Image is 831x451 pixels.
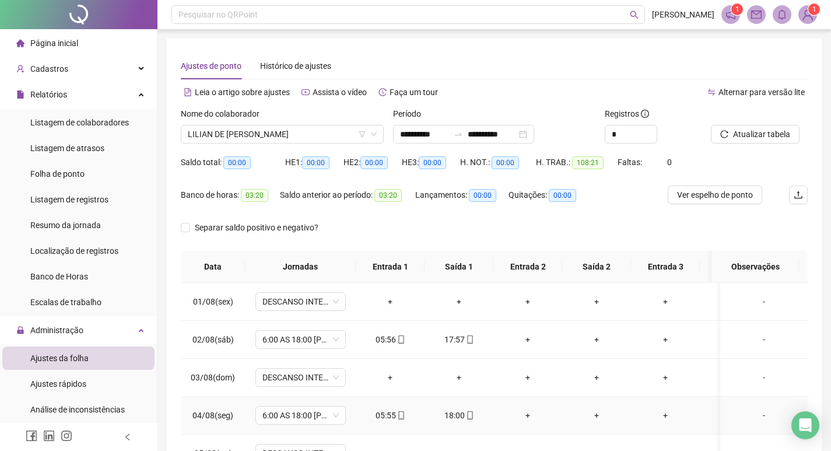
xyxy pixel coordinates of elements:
[709,371,759,384] div: +
[725,9,736,20] span: notification
[777,9,787,20] span: bell
[677,188,753,201] span: Ver espelho de ponto
[640,371,690,384] div: +
[718,88,805,97] span: Alternar para versão lite
[709,295,759,308] div: +
[193,297,233,306] span: 01/08(sex)
[43,430,55,442] span: linkedin
[751,9,762,20] span: mail
[640,295,690,308] div: +
[378,88,387,96] span: history
[735,5,739,13] span: 1
[30,379,86,389] span: Ajustes rápidos
[16,326,24,334] span: lock
[419,156,446,169] span: 00:00
[390,88,438,97] span: Faça um tour
[365,371,415,384] div: +
[396,411,405,419] span: mobile
[30,118,129,127] span: Listagem de colaboradores
[640,333,690,346] div: +
[181,61,241,71] span: Ajustes de ponto
[434,295,484,308] div: +
[241,189,268,202] span: 03:20
[262,293,339,310] span: DESCANSO INTER-JORNADA
[192,411,233,420] span: 04/08(seg)
[630,11,639,19] span: search
[605,107,649,120] span: Registros
[26,430,37,442] span: facebook
[181,188,280,202] div: Banco de horas:
[503,333,553,346] div: +
[503,295,553,308] div: +
[549,189,576,202] span: 00:00
[396,335,405,344] span: mobile
[181,107,267,120] label: Nome do colaborador
[30,90,67,99] span: Relatórios
[465,411,474,419] span: mobile
[30,144,104,153] span: Listagem de atrasos
[30,354,89,363] span: Ajustes da folha
[370,131,377,138] span: down
[313,88,367,97] span: Assista o vídeo
[492,156,519,169] span: 00:00
[434,409,484,422] div: 18:00
[30,405,125,414] span: Análise de inconsistências
[181,251,245,283] th: Data
[631,251,700,283] th: Entrada 3
[652,8,714,21] span: [PERSON_NAME]
[402,156,460,169] div: HE 3:
[434,371,484,384] div: +
[571,409,622,422] div: +
[731,4,743,15] sup: 1
[730,409,798,422] div: -
[720,130,728,138] span: reload
[415,188,509,202] div: Lançamentos:
[668,186,762,204] button: Ver espelho de ponto
[509,188,590,202] div: Quitações:
[808,4,820,15] sup: Atualize o seu contato no menu Meus Dados
[454,130,463,139] span: swap-right
[30,272,88,281] span: Banco de Horas
[503,409,553,422] div: +
[536,156,618,169] div: H. TRAB.:
[571,371,622,384] div: +
[791,411,819,439] div: Open Intercom Messenger
[359,131,366,138] span: filter
[434,333,484,346] div: 17:57
[181,156,285,169] div: Saldo total:
[711,251,799,283] th: Observações
[343,156,402,169] div: HE 2:
[280,188,415,202] div: Saldo anterior ao período:
[730,295,798,308] div: -
[711,125,800,144] button: Atualizar tabela
[707,88,716,96] span: swap
[640,409,690,422] div: +
[30,39,78,48] span: Página inicial
[61,430,72,442] span: instagram
[245,251,356,283] th: Jornadas
[799,6,816,23] img: 93547
[195,88,290,97] span: Leia o artigo sobre ajustes
[365,409,415,422] div: 05:55
[301,88,310,96] span: youtube
[730,333,798,346] div: -
[360,156,388,169] span: 00:00
[733,128,790,141] span: Atualizar tabela
[493,251,562,283] th: Entrada 2
[188,125,377,143] span: LILIAN DE FATIMA PEREIRA ARAUJO
[184,88,192,96] span: file-text
[356,251,425,283] th: Entrada 1
[503,371,553,384] div: +
[641,110,649,118] span: info-circle
[469,189,496,202] span: 00:00
[302,156,329,169] span: 00:00
[572,156,604,169] span: 108:21
[709,409,759,422] div: +
[262,407,339,424] span: 6:00 AS 18:00 PORTEIRO HU
[30,64,68,74] span: Cadastros
[794,190,803,200] span: upload
[454,130,463,139] span: to
[260,61,331,71] span: Histórico de ajustes
[365,333,415,346] div: 05:56
[30,298,101,307] span: Escalas de trabalho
